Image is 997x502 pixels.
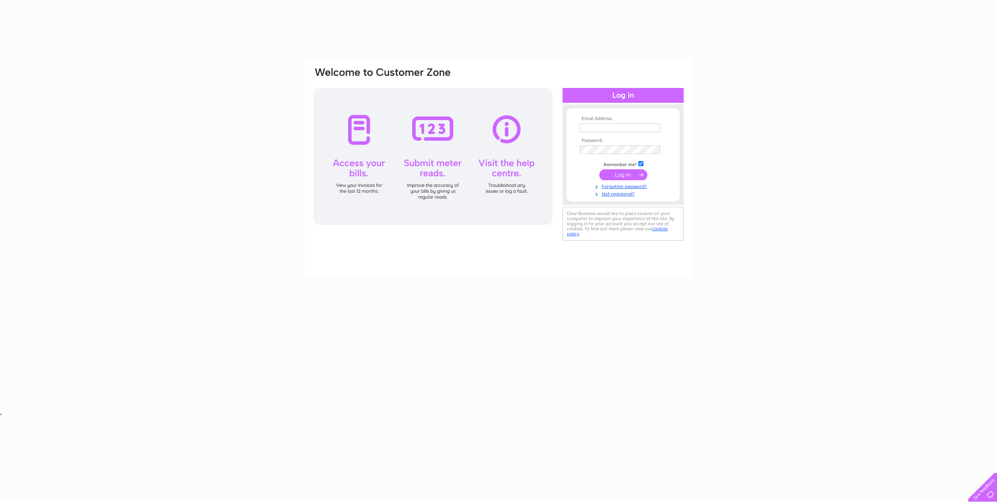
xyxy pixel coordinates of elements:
a: Forgotten password? [580,182,668,190]
a: cookies policy [567,226,668,237]
a: Not registered? [580,190,668,197]
th: Email Address: [578,116,668,122]
input: Submit [599,169,647,180]
td: Remember me? [578,160,668,168]
th: Password: [578,138,668,143]
div: Clear Business would like to place cookies on your computer to improve your experience of the sit... [563,207,684,241]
